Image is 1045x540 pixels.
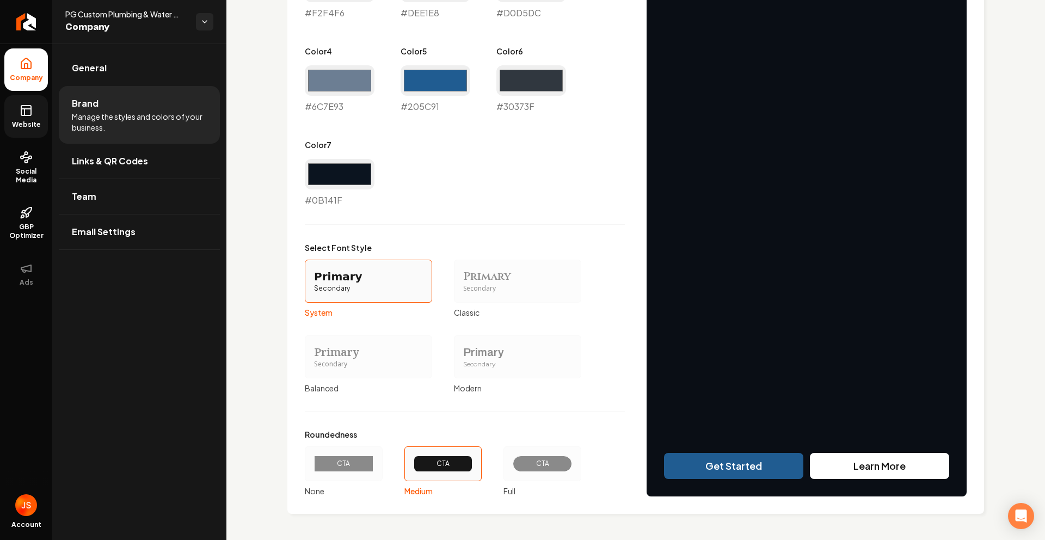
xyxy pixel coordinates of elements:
[59,144,220,179] a: Links & QR Codes
[8,120,45,129] span: Website
[59,51,220,85] a: General
[305,383,432,394] div: Balanced
[496,46,566,57] label: Color 6
[401,46,470,57] label: Color 5
[72,190,96,203] span: Team
[59,214,220,249] a: Email Settings
[305,429,581,440] label: Roundedness
[305,139,374,150] label: Color 7
[423,459,464,468] div: CTA
[496,65,566,113] div: #30373F
[4,167,48,185] span: Social Media
[15,494,37,516] button: Open user button
[1008,503,1034,529] div: Open Intercom Messenger
[4,142,48,193] a: Social Media
[5,73,47,82] span: Company
[404,486,482,496] div: Medium
[72,111,207,133] span: Manage the styles and colors of your business.
[314,345,423,360] div: Primary
[16,13,36,30] img: Rebolt Logo
[4,223,48,240] span: GBP Optimizer
[15,494,37,516] img: James Shamoun
[11,520,41,529] span: Account
[305,46,374,57] label: Color 4
[65,9,187,20] span: PG Custom Plumbing & Water Filtration
[72,62,107,75] span: General
[65,20,187,35] span: Company
[305,486,383,496] div: None
[305,65,374,113] div: #6C7E93
[72,97,99,110] span: Brand
[323,459,364,468] div: CTA
[4,253,48,296] button: Ads
[463,284,572,293] div: Secondary
[72,155,148,168] span: Links & QR Codes
[305,159,374,207] div: #0B141F
[463,360,572,369] div: Secondary
[59,179,220,214] a: Team
[522,459,563,468] div: CTA
[454,383,581,394] div: Modern
[463,269,572,284] div: Primary
[72,225,136,238] span: Email Settings
[503,486,581,496] div: Full
[15,278,38,287] span: Ads
[314,284,423,293] div: Secondary
[305,242,581,253] label: Select Font Style
[305,307,432,318] div: System
[401,65,470,113] div: #205C91
[314,269,423,284] div: Primary
[463,345,572,360] div: Primary
[4,198,48,249] a: GBP Optimizer
[454,307,581,318] div: Classic
[4,95,48,138] a: Website
[314,360,423,369] div: Secondary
